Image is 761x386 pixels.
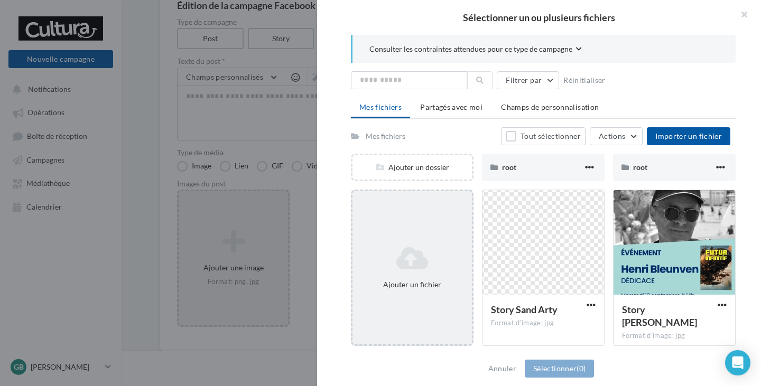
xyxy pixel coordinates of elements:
[420,102,482,111] span: Partagés avec moi
[491,318,596,328] div: Format d'image: jpg
[366,131,405,142] div: Mes fichiers
[359,102,402,111] span: Mes fichiers
[369,43,582,57] button: Consulter les contraintes attendues pour ce type de campagne
[357,279,468,290] div: Ajouter un fichier
[622,304,697,328] span: Story Henri Bleunven
[502,163,516,172] span: root
[334,13,744,22] h2: Sélectionner un ou plusieurs fichiers
[497,71,559,89] button: Filtrer par
[559,74,610,87] button: Réinitialiser
[577,364,586,373] span: (0)
[725,350,750,375] div: Open Intercom Messenger
[501,102,599,111] span: Champs de personnalisation
[484,362,521,375] button: Annuler
[647,127,730,145] button: Importer un fichier
[590,127,643,145] button: Actions
[501,127,586,145] button: Tout sélectionner
[491,304,558,315] span: Story Sand Arty
[622,331,727,341] div: Format d'image: jpg
[352,162,472,173] div: Ajouter un dossier
[525,360,594,378] button: Sélectionner(0)
[655,131,722,140] span: Importer un fichier
[633,163,647,172] span: root
[599,131,625,140] span: Actions
[369,44,572,54] span: Consulter les contraintes attendues pour ce type de campagne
